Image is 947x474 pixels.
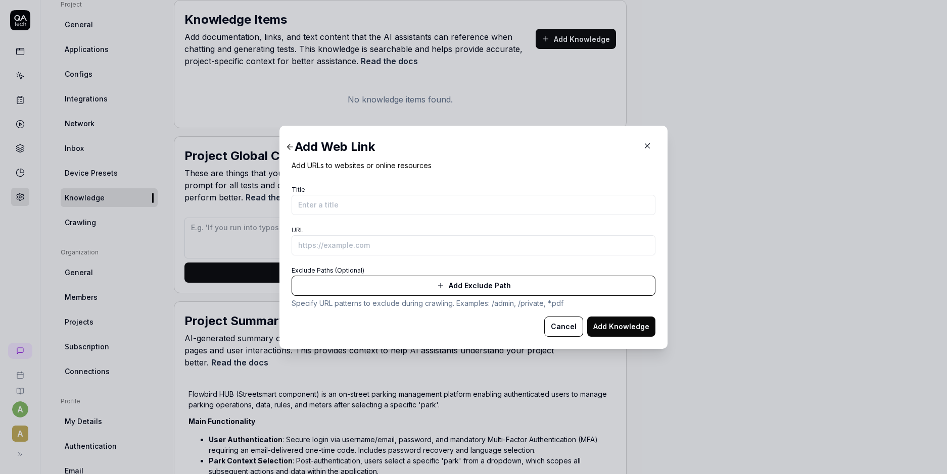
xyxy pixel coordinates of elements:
[292,226,304,234] label: URL
[292,160,655,171] p: Add URLs to websites or online resources
[292,267,364,274] label: Exclude Paths (Optional)
[292,195,655,215] input: Enter a title
[292,186,305,193] label: Title
[292,235,655,255] input: https://example.com
[292,138,635,156] div: Add Web Link
[292,276,655,296] button: Add Exclude Path
[544,317,583,337] button: Cancel
[587,317,655,337] button: Add Knowledge
[639,138,655,154] button: Close Modal
[292,298,655,308] p: Specify URL patterns to exclude during crawling. Examples: /admin, /private, *.pdf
